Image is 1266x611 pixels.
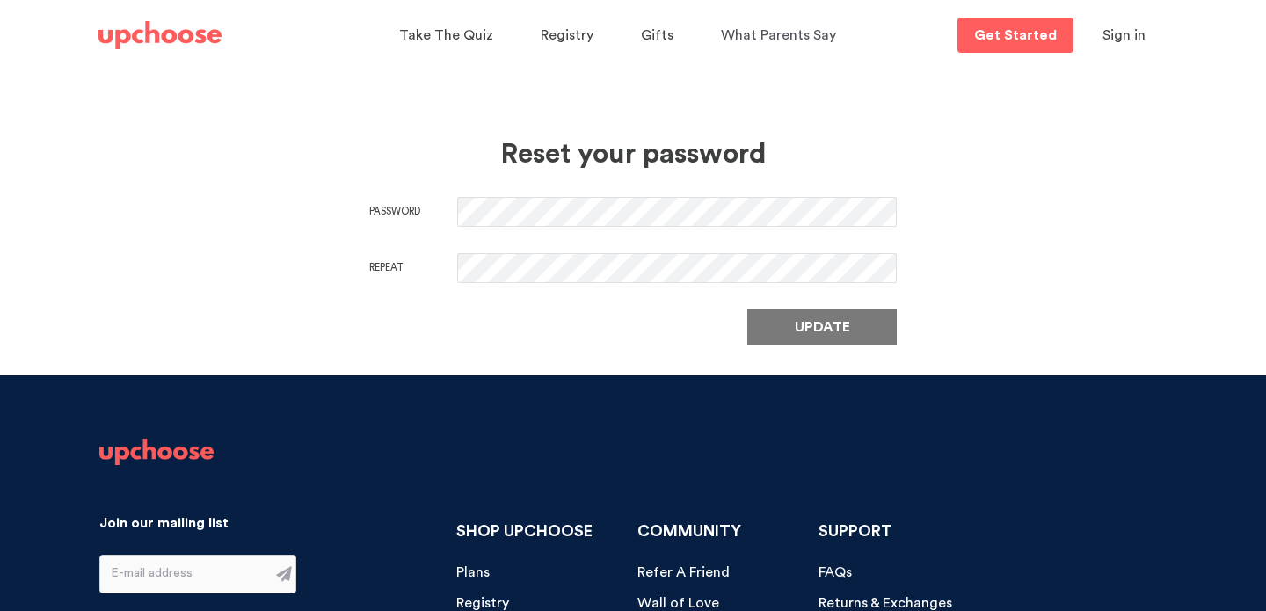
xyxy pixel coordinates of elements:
label: Repeat [369,259,457,277]
button: Update [747,309,897,345]
a: Registry [541,18,599,53]
a: Gifts [641,18,679,53]
label: Password [369,203,457,221]
span: Sign in [1102,28,1146,42]
span: Update [795,316,850,338]
p: Get Started [974,28,1057,42]
span: FAQs [819,565,852,579]
span: Registry [541,28,593,42]
img: UpChoose [98,21,222,49]
button: Sign in [1080,18,1168,53]
img: UpChoose [99,439,214,465]
span: Gifts [641,28,673,42]
div: Reset your password [136,137,1130,171]
a: Get Started [957,18,1073,53]
span: Take The Quiz [399,28,493,42]
span: Join our mailing list [99,516,229,530]
span: Returns & Exchanges [819,596,952,610]
span: SUPPORT [819,523,892,539]
a: UpChoose [98,18,222,54]
a: Plans [456,563,490,583]
a: Take The Quiz [399,18,498,53]
span: COMMUNITY [637,523,741,539]
span: Registry [456,596,509,610]
a: Refer A Friend [637,563,730,583]
span: SHOP UPCHOOSE [456,523,593,539]
span: Plans [456,565,490,579]
span: Wall of Love [637,596,719,610]
span: Refer A Friend [637,565,730,579]
a: FAQs [819,563,852,583]
span: What Parents Say [721,28,836,42]
a: UpChoose [99,439,214,474]
input: E-mail address [100,556,266,593]
a: What Parents Say [721,18,841,53]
